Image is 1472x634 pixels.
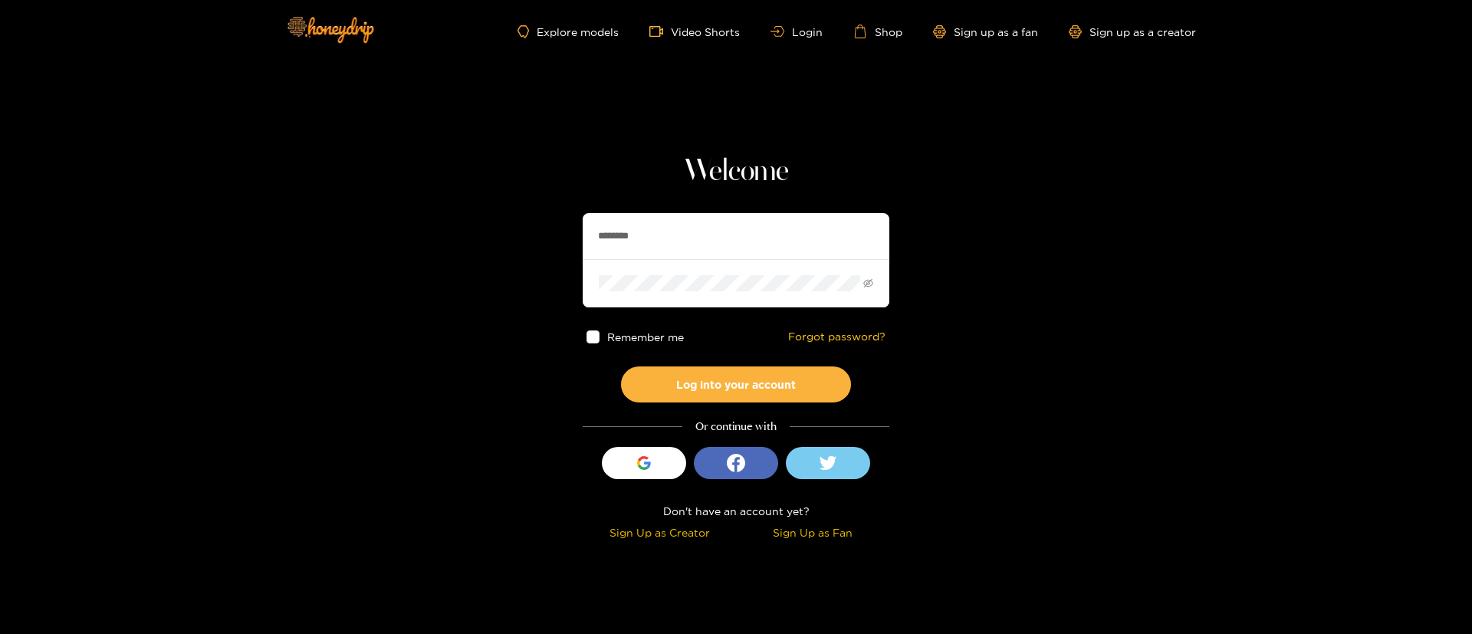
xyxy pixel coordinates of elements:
a: Shop [853,25,902,38]
div: Don't have an account yet? [583,502,889,520]
span: video-camera [649,25,671,38]
a: Explore models [517,25,619,38]
h1: Welcome [583,153,889,190]
span: Remember me [607,331,684,343]
a: Sign up as a creator [1069,25,1196,38]
a: Forgot password? [788,330,886,343]
a: Login [770,26,823,38]
div: Sign Up as Fan [740,524,886,541]
a: Sign up as a fan [933,25,1038,38]
div: Or continue with [583,418,889,435]
span: eye-invisible [863,278,873,288]
a: Video Shorts [649,25,740,38]
div: Sign Up as Creator [586,524,732,541]
button: Log into your account [621,366,851,402]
